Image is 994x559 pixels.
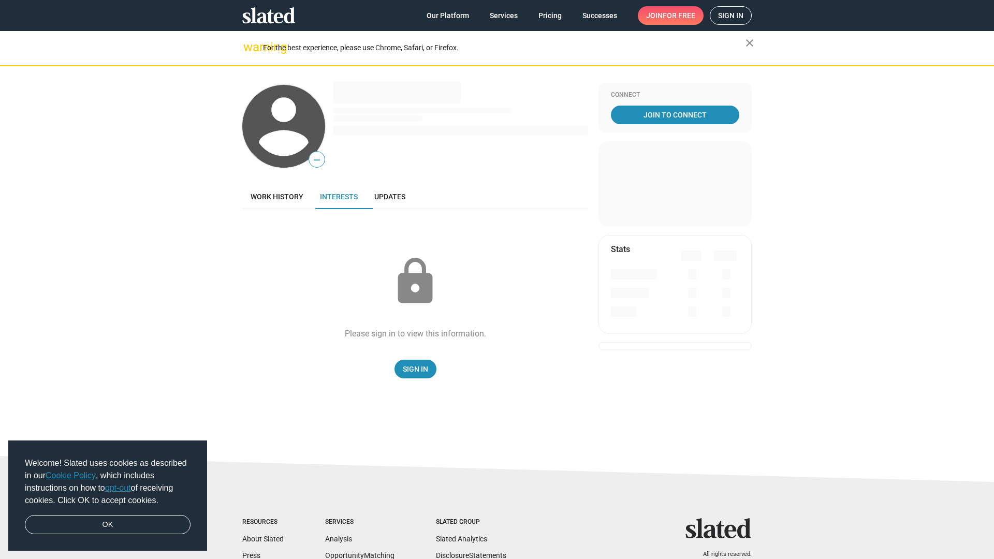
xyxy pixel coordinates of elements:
a: Sign In [394,360,436,378]
span: Sign in [718,7,743,24]
span: Welcome! Slated uses cookies as described in our , which includes instructions on how to of recei... [25,457,191,507]
div: Services [325,518,394,526]
span: Updates [374,193,405,201]
a: Join To Connect [611,106,739,124]
span: Sign In [403,360,428,378]
a: Sign in [710,6,752,25]
a: Pricing [530,6,570,25]
div: Resources [242,518,284,526]
div: cookieconsent [8,440,207,551]
span: — [309,153,325,167]
a: Successes [574,6,625,25]
a: Updates [366,184,414,209]
a: About Slated [242,535,284,543]
span: Our Platform [427,6,469,25]
mat-card-title: Stats [611,244,630,255]
mat-icon: lock [389,256,441,307]
div: Connect [611,91,739,99]
a: Interests [312,184,366,209]
span: Interests [320,193,358,201]
a: Cookie Policy [46,471,96,480]
div: Please sign in to view this information. [345,328,486,339]
span: Join [646,6,695,25]
div: For the best experience, please use Chrome, Safari, or Firefox. [263,41,745,55]
a: Slated Analytics [436,535,487,543]
span: Pricing [538,6,562,25]
span: Work history [251,193,303,201]
span: Successes [582,6,617,25]
a: Joinfor free [638,6,704,25]
mat-icon: close [743,37,756,49]
a: Analysis [325,535,352,543]
a: dismiss cookie message [25,515,191,535]
a: Services [481,6,526,25]
div: Slated Group [436,518,506,526]
span: for free [663,6,695,25]
a: Work history [242,184,312,209]
span: Join To Connect [613,106,737,124]
span: Services [490,6,518,25]
mat-icon: warning [243,41,256,53]
a: Our Platform [418,6,477,25]
a: opt-out [105,483,131,492]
